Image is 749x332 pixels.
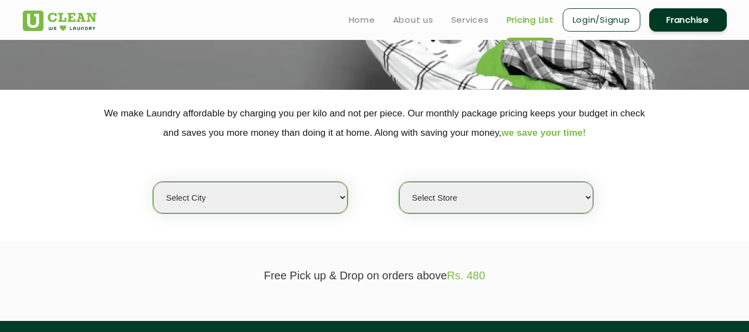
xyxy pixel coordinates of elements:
[349,13,375,27] a: Home
[502,127,586,138] span: we save your time!
[447,269,485,282] span: Rs. 480
[23,104,727,142] p: We make Laundry affordable by charging you per kilo and not per piece. Our monthly package pricin...
[563,8,640,32] a: Login/Signup
[393,13,434,27] a: About us
[23,11,96,31] img: UClean Laundry and Dry Cleaning
[649,8,727,32] a: Franchise
[23,269,727,282] p: Free Pick up & Drop on orders above
[507,13,554,27] a: Pricing List
[451,13,489,27] a: Services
